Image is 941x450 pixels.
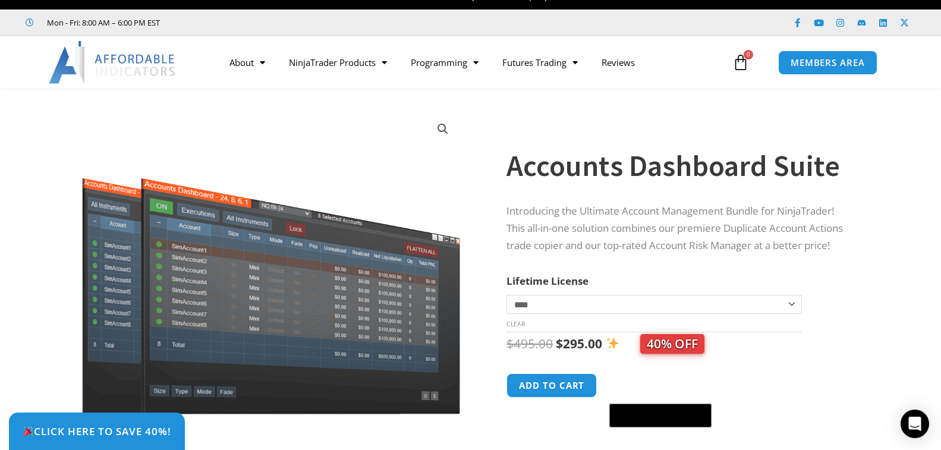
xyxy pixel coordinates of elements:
[901,410,929,438] div: Open Intercom Messenger
[432,118,454,140] a: View full-screen image gallery
[606,337,619,350] img: ✨
[506,274,588,288] label: Lifetime License
[778,51,877,75] a: MEMBERS AREA
[218,49,729,76] nav: Menu
[49,41,177,84] img: LogoAI | Affordable Indicators – NinjaTrader
[506,335,514,352] span: $
[506,320,525,328] a: Clear options
[23,426,171,436] span: Click Here to save 40%!
[9,413,185,450] a: 🎉Click Here to save 40%!
[607,372,714,400] iframe: Secure express checkout frame
[506,203,854,254] p: Introducing the Ultimate Account Management Bundle for NinjaTrader! This all-in-one solution comb...
[791,58,865,67] span: MEMBERS AREA
[506,373,597,398] button: Add to cart
[23,426,33,436] img: 🎉
[609,404,712,427] button: Buy with GPay
[218,49,277,76] a: About
[556,335,602,352] bdi: 295.00
[177,17,355,29] iframe: Customer reviews powered by Trustpilot
[44,15,160,30] span: Mon - Fri: 8:00 AM – 6:00 PM EST
[715,45,767,80] a: 0
[744,50,753,59] span: 0
[556,335,563,352] span: $
[506,145,854,187] h1: Accounts Dashboard Suite
[490,49,590,76] a: Futures Trading
[399,49,490,76] a: Programming
[590,49,647,76] a: Reviews
[277,49,399,76] a: NinjaTrader Products
[506,335,553,352] bdi: 495.00
[640,334,704,354] span: 40% OFF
